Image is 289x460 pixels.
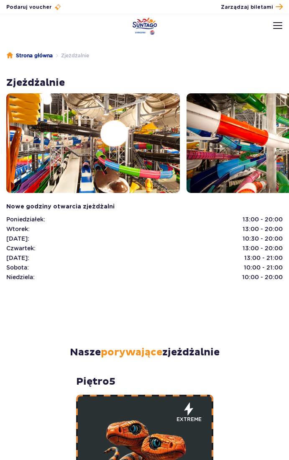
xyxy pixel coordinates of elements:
[53,51,89,60] li: Zjeżdżalnie
[76,375,115,388] strong: piętro
[6,234,29,243] span: [DATE]:
[6,3,51,11] span: Podaruj voucher
[243,224,283,234] span: 13:00 - 20:00
[6,224,30,234] span: Wtorek:
[6,263,29,272] span: Sobota:
[243,244,283,253] span: 13:00 - 20:00
[109,375,115,388] span: 5
[6,346,283,359] h2: Nasze zjeżdżalnie
[244,263,283,272] span: 10:00 - 21:00
[6,215,45,224] span: Poniedziałek:
[6,3,61,11] a: Podaruj voucher
[243,215,283,224] span: 13:00 - 20:00
[221,2,283,13] a: Zarządzaj biletami
[221,3,273,11] span: Zarządzaj biletami
[242,272,283,282] span: 10:00 - 20:00
[6,272,35,282] span: Niedziela:
[176,416,202,423] span: extreme
[7,51,53,60] a: Strona główna
[132,18,157,35] a: Park of Poland
[6,253,29,262] span: [DATE]:
[101,346,162,359] span: porywające
[243,234,283,243] span: 10:30 - 20:00
[244,253,283,262] span: 13:00 - 21:00
[6,244,36,253] span: Czwartek:
[6,202,283,211] p: Nowe godziny otwarcia zjeżdżalni
[273,22,282,29] img: Open menu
